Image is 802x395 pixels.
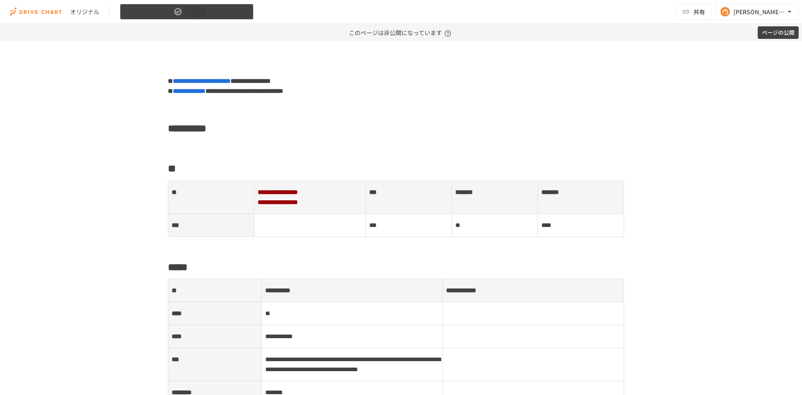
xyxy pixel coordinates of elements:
[349,24,454,41] p: このページは非公開になっています
[120,4,254,20] button: 作成中）振り返り非公開
[715,3,799,20] button: [PERSON_NAME][EMAIL_ADDRESS][DOMAIN_NAME]
[677,3,712,20] button: 共有
[10,5,63,18] img: i9VDDS9JuLRLX3JIUyK59LcYp6Y9cayLPHs4hOxMB9W
[758,26,799,39] button: ページの公開
[184,8,206,16] span: 非公開
[733,7,785,17] div: [PERSON_NAME][EMAIL_ADDRESS][DOMAIN_NAME]
[70,8,99,16] div: オリジナル
[125,7,172,17] span: 作成中）振り返り
[693,7,705,16] span: 共有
